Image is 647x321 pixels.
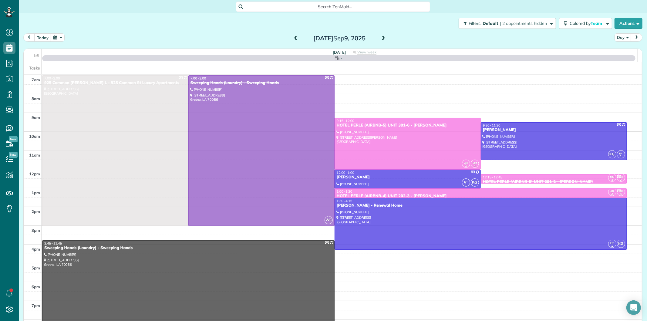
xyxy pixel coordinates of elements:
h2: [DATE] 9, 2025 [302,35,377,42]
button: prev [23,33,35,42]
span: 7am [32,77,40,82]
span: - [341,55,342,61]
button: next [631,33,642,42]
span: Sep [333,34,344,42]
span: 11am [29,153,40,157]
span: New [9,152,18,158]
span: Colored by [570,21,604,26]
button: Day [615,33,632,42]
span: Team [591,21,603,26]
button: today [34,33,51,42]
span: View week [357,50,377,55]
span: 6pm [32,284,40,289]
span: 1pm [32,190,40,195]
span: 8am [32,96,40,101]
div: Open Intercom Messenger [626,300,641,315]
button: Filters: Default | 2 appointments hidden [459,18,556,29]
a: Filters: Default | 2 appointments hidden [456,18,556,29]
span: 2pm [32,209,40,214]
span: 5pm [32,265,40,270]
span: 10am [29,134,40,139]
span: Tasks [29,66,40,70]
span: 12pm [29,171,40,176]
span: 7pm [32,303,40,308]
span: 3pm [32,228,40,233]
button: Actions [615,18,642,29]
span: | 2 appointments hidden [500,21,547,26]
span: 4pm [32,247,40,252]
span: Filters: [469,21,481,26]
span: Default [483,21,499,26]
span: New [9,136,18,142]
span: 9am [32,115,40,120]
button: Colored byTeam [559,18,612,29]
span: [DATE] [333,50,346,55]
